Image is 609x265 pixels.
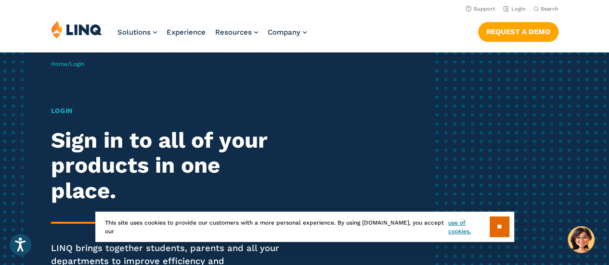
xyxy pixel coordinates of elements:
[466,6,495,12] a: Support
[541,6,558,12] span: Search
[533,5,558,13] button: Open Search Bar
[95,212,514,242] div: This site uses cookies to provide our customers with a more personal experience. By using [DOMAIN...
[478,22,558,41] a: Request a Demo
[568,226,595,253] button: Hello, have a question? Let’s chat.
[503,6,526,12] a: Login
[215,28,258,37] a: Resources
[51,61,84,67] span: /
[117,28,151,37] span: Solutions
[268,28,307,37] a: Company
[448,218,489,236] a: use of cookies.
[51,20,102,38] img: LINQ | K‑12 Software
[478,20,558,41] nav: Button Navigation
[51,61,67,67] a: Home
[268,28,300,37] span: Company
[215,28,252,37] span: Resources
[117,20,307,52] nav: Primary Navigation
[51,128,285,204] h2: Sign in to all of your products in one place.
[70,61,84,67] span: Login
[51,106,285,116] h1: Login
[117,28,157,37] a: Solutions
[167,28,206,37] a: Experience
